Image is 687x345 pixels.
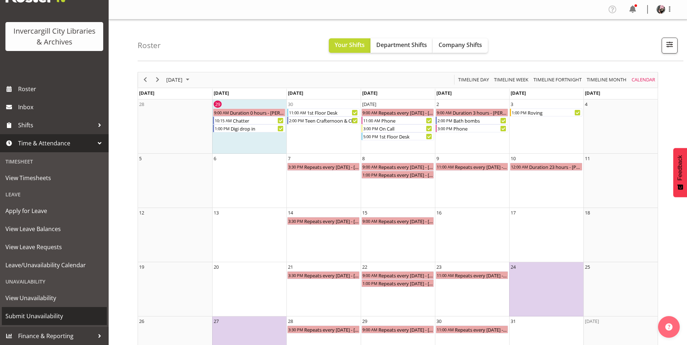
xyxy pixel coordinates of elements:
[528,163,582,170] div: Duration 23 hours - [PERSON_NAME]
[378,171,433,178] div: Repeats every [DATE] - [PERSON_NAME]
[229,109,285,116] div: Duration 0 hours - [PERSON_NAME]
[288,217,303,225] div: 3:30 PM
[138,154,212,208] td: Sunday, October 5, 2025
[453,117,508,124] div: Bath bombs
[378,109,433,116] div: Repeats every [DATE] - [PERSON_NAME]
[511,318,516,325] div: 31
[361,325,434,333] div: Repeats every wednesday - Keyu Chen Begin From Wednesday, October 29, 2025 at 9:00:00 AM GMT+13:0...
[361,154,435,208] td: Wednesday, October 8, 2025
[585,318,599,325] div: [DATE]
[18,120,94,131] span: Shifts
[439,41,482,49] span: Company Shifts
[370,38,433,53] button: Department Shifts
[436,272,454,279] div: 11:00 AM
[583,154,658,208] td: Saturday, October 11, 2025
[2,220,107,238] a: View Leave Balances
[18,102,105,112] span: Inbox
[436,263,441,271] div: 23
[2,154,107,169] div: Timesheet
[509,154,583,208] td: Friday, October 10, 2025
[585,90,600,96] span: [DATE]
[139,72,151,88] div: previous period
[435,208,509,262] td: Thursday, October 16, 2025
[363,117,381,124] div: 11:00 AM
[361,279,434,287] div: Repeats every wednesday - Keyu Chen Begin From Wednesday, October 22, 2025 at 1:00:00 PM GMT+13:0...
[164,72,194,88] div: October 2025
[378,163,433,170] div: Repeats every [DATE] - [PERSON_NAME]
[435,154,509,208] td: Thursday, October 9, 2025
[665,323,673,331] img: help-xxl-2.png
[141,75,150,84] button: Previous
[361,132,434,140] div: 1st Floor Desk Begin From Wednesday, October 1, 2025 at 5:00:00 PM GMT+13:00 Ends At Wednesday, O...
[362,109,378,116] div: 9:00 AM
[631,75,656,84] span: calendar
[286,99,361,154] td: Tuesday, September 30, 2025
[511,263,516,271] div: 24
[585,263,590,271] div: 25
[378,280,433,287] div: Repeats every [DATE] - [PERSON_NAME]
[303,163,359,170] div: Repeats every [DATE] - [PERSON_NAME]
[435,99,509,154] td: Thursday, October 2, 2025
[436,163,508,171] div: Repeats every thursday - Keyu Chen Begin From Thursday, October 9, 2025 at 11:00:00 AM GMT+13:00 ...
[151,72,164,88] div: next period
[288,101,293,108] div: 30
[452,109,508,116] div: Duration 3 hours - [PERSON_NAME]
[139,318,144,325] div: 26
[2,169,107,187] a: View Timesheets
[511,90,526,96] span: [DATE]
[5,205,103,216] span: Apply for Leave
[18,331,94,341] span: Finance & Reporting
[139,155,142,162] div: 5
[139,101,144,108] div: 28
[214,318,219,325] div: 27
[362,101,376,108] div: [DATE]
[288,109,306,116] div: 11:00 AM
[361,217,434,225] div: Repeats every wednesday - Keyu Chen Begin From Wednesday, October 15, 2025 at 9:00:00 AM GMT+13:0...
[657,5,665,14] img: keyu-chenf658e1896ed4c5c14a0b283e0d53a179.png
[585,155,590,162] div: 11
[287,325,360,333] div: Repeats every tuesday - Keyu Chen Begin From Tuesday, October 28, 2025 at 3:30:00 PM GMT+13:00 En...
[509,99,583,154] td: Friday, October 3, 2025
[2,187,107,202] div: Leave
[153,75,163,84] button: Next
[673,148,687,197] button: Feedback - Show survey
[329,38,370,53] button: Your Shifts
[306,109,359,116] div: 1st Floor Desk
[361,116,434,124] div: Phone Begin From Wednesday, October 1, 2025 at 11:00:00 AM GMT+13:00 Ends At Wednesday, October 1...
[510,108,582,116] div: Roving Begin From Friday, October 3, 2025 at 1:00:00 PM GMT+13:00 Ends At Friday, October 3, 2025...
[436,101,439,108] div: 2
[13,26,96,47] div: Invercargill City Libraries & Archives
[288,326,303,333] div: 3:30 PM
[362,209,367,216] div: 15
[287,163,360,171] div: Repeats every tuesday - Keyu Chen Begin From Tuesday, October 7, 2025 at 3:30:00 PM GMT+13:00 End...
[363,125,378,132] div: 3:00 PM
[288,117,304,124] div: 2:00 PM
[213,108,285,116] div: Duration 0 hours - Keyu Chen Begin From Monday, September 29, 2025 at 9:00:00 AM GMT+13:00 Ends A...
[437,117,453,124] div: 2:00 PM
[5,293,103,303] span: View Unavailability
[436,325,508,333] div: Repeats every thursday - Keyu Chen Begin From Thursday, October 30, 2025 at 11:00:00 AM GMT+13:00...
[454,163,508,170] div: Repeats every [DATE] - [PERSON_NAME]
[361,208,435,262] td: Wednesday, October 15, 2025
[376,41,427,49] span: Department Shifts
[493,75,529,84] span: Timeline Week
[436,326,454,333] div: 11:00 AM
[457,75,490,84] button: Timeline Day
[214,155,216,162] div: 6
[213,109,229,116] div: 9:00 AM
[585,101,587,108] div: 4
[436,124,508,132] div: Phone Begin From Thursday, October 2, 2025 at 3:00:00 PM GMT+13:00 Ends At Thursday, October 2, 2...
[18,138,94,149] span: Time & Attendance
[631,75,657,84] button: Month
[361,108,434,116] div: Repeats every wednesday - Keyu Chen Begin From Wednesday, October 1, 2025 at 9:00:00 AM GMT+13:00...
[436,90,452,96] span: [DATE]
[288,263,293,271] div: 21
[288,318,293,325] div: 28
[361,163,434,171] div: Repeats every wednesday - Keyu Chen Begin From Wednesday, October 8, 2025 at 9:00:00 AM GMT+13:00...
[214,125,230,132] div: 1:00 PM
[213,116,285,124] div: Chatter Begin From Monday, September 29, 2025 at 10:15:00 AM GMT+13:00 Ends At Monday, September ...
[586,75,627,84] span: Timeline Month
[583,262,658,316] td: Saturday, October 25, 2025
[361,171,434,179] div: Repeats every wednesday - Keyu Chen Begin From Wednesday, October 8, 2025 at 1:00:00 PM GMT+13:00...
[662,38,678,54] button: Filter Shifts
